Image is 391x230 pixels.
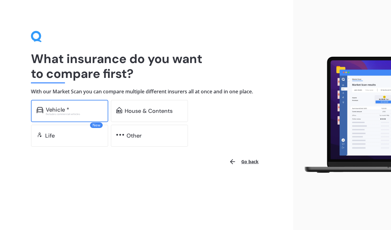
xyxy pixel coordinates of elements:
div: House & Contents [125,108,173,114]
h1: What insurance do you want to compare first? [31,51,262,81]
img: life.f720d6a2d7cdcd3ad642.svg [37,132,43,138]
span: New [90,122,103,128]
div: Other [127,133,142,139]
h4: With our Market Scan you can compare multiple different insurers all at once and in one place. [31,88,262,95]
img: home-and-contents.b802091223b8502ef2dd.svg [116,107,122,113]
button: Go back [225,154,262,169]
div: Life [45,133,55,139]
img: other.81dba5aafe580aa69f38.svg [116,132,124,138]
img: laptop.webp [298,54,391,176]
img: car.f15378c7a67c060ca3f3.svg [37,107,43,113]
div: Vehicle * [46,107,69,113]
div: Excludes commercial vehicles [46,113,103,115]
